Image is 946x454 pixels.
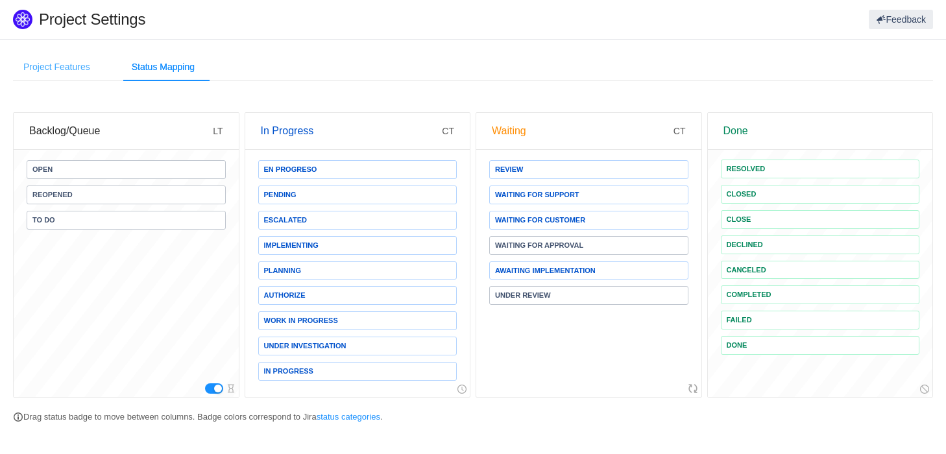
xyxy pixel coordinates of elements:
[264,191,297,198] span: Pending
[727,191,757,198] span: Closed
[261,113,443,149] div: In Progress
[495,242,583,249] span: Waiting for approval
[492,113,673,149] div: Waiting
[723,113,917,149] div: Done
[869,10,933,29] button: Feedback
[13,10,32,29] img: Quantify
[495,166,523,173] span: Review
[226,384,236,393] i: icon: hourglass
[264,166,317,173] span: En Progreso
[727,342,747,349] span: Done
[29,113,213,149] div: Backlog/Queue
[495,191,579,198] span: Waiting for support
[264,292,306,299] span: Authorize
[495,292,551,299] span: Under review
[213,126,223,136] span: LT
[13,53,101,82] div: Project Features
[32,191,73,198] span: Reopened
[264,368,313,375] span: In Progress
[727,267,766,274] span: Canceled
[264,267,301,274] span: Planning
[495,267,596,274] span: Awaiting implementation
[727,291,771,298] span: Completed
[727,317,752,324] span: Failed
[673,126,686,136] span: CT
[457,385,467,394] i: icon: clock-circle
[32,217,55,224] span: To Do
[264,317,338,324] span: Work in progress
[317,412,380,422] a: status categories
[727,241,763,248] span: Declined
[39,10,566,29] h1: Project Settings
[264,242,319,249] span: Implementing
[727,165,766,173] span: Resolved
[442,126,454,136] span: CT
[920,385,929,394] i: icon: stop
[264,342,346,350] span: Under investigation
[13,411,933,424] p: Drag status badge to move between columns. Badge colors correspond to Jira .
[495,217,585,224] span: Waiting for customer
[264,217,307,224] span: Escalated
[32,166,53,173] span: Open
[121,53,205,82] div: Status Mapping
[727,216,751,223] span: Close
